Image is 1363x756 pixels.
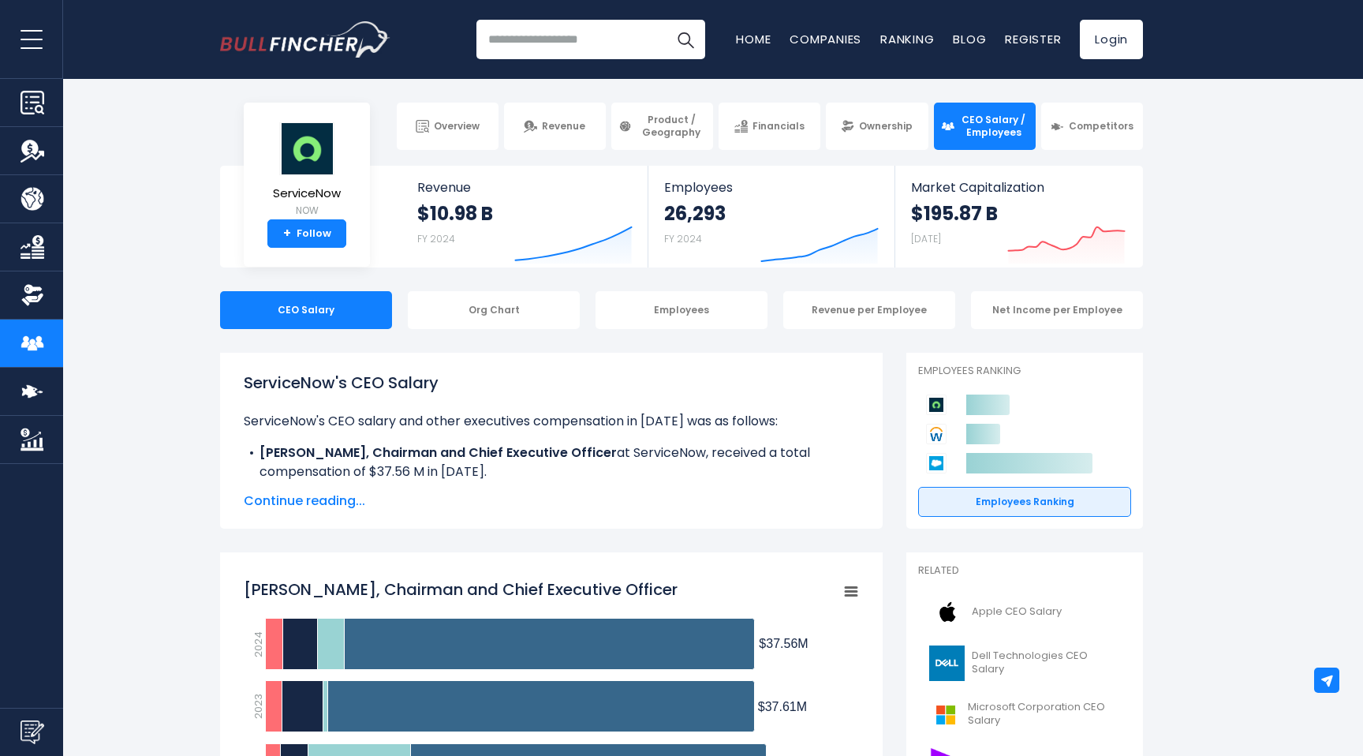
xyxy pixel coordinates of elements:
a: Blog [953,31,986,47]
span: Competitors [1069,120,1133,133]
text: 2023 [251,694,266,719]
span: Financials [752,120,805,133]
tspan: $37.61M [758,700,807,713]
span: Dell Technologies CEO Salary [972,649,1122,676]
h1: ServiceNow's CEO Salary [244,371,859,395]
span: Market Capitalization [911,180,1126,195]
span: Ownership [859,120,913,133]
span: Overview [434,120,480,133]
img: Bullfincher logo [220,21,390,58]
a: Companies [790,31,861,47]
a: Microsoft Corporation CEO Salary [918,693,1131,736]
small: FY 2024 [664,232,702,245]
div: Employees [596,291,767,329]
a: Login [1080,20,1143,59]
img: Workday competitors logo [926,424,947,444]
div: Net Income per Employee [971,291,1143,329]
a: Competitors [1041,103,1143,150]
p: Employees Ranking [918,365,1131,378]
a: Revenue $10.98 B FY 2024 [401,166,648,268]
span: ServiceNow [273,187,341,200]
a: Financials [719,103,820,150]
img: Ownership [21,283,44,307]
span: Continue reading... [244,492,859,511]
tspan: [PERSON_NAME], Chairman and Chief Executive Officer [244,578,678,601]
a: CEO Salary / Employees [934,103,1036,150]
div: Revenue per Employee [783,291,955,329]
a: Apple CEO Salary [918,590,1131,634]
a: Product / Geography [611,103,713,150]
strong: $10.98 B [417,201,493,226]
span: Apple CEO Salary [972,605,1062,619]
a: Home [736,31,771,47]
img: ServiceNow competitors logo [926,395,947,415]
a: +Follow [267,219,346,248]
li: at ServiceNow, received a total compensation of $37.56 M in [DATE]. [244,443,859,481]
div: Org Chart [408,291,580,329]
button: Search [666,20,705,59]
small: FY 2024 [417,232,455,245]
text: 2024 [251,631,266,657]
img: AAPL logo [928,594,967,630]
img: DELL logo [928,646,967,681]
span: CEO Salary / Employees [959,114,1029,138]
a: Market Capitalization $195.87 B [DATE] [895,166,1141,268]
span: Revenue [417,180,633,195]
tspan: $37.56M [759,637,808,650]
a: Ranking [880,31,934,47]
span: Employees [664,180,878,195]
span: Revenue [542,120,585,133]
img: MSFT logo [928,697,963,732]
p: ServiceNow's CEO salary and other executives compensation in [DATE] was as follows: [244,412,859,431]
strong: + [283,226,291,241]
a: ServiceNow NOW [272,122,342,220]
b: [PERSON_NAME], Chairman and Chief Executive Officer [260,443,617,462]
img: Salesforce competitors logo [926,453,947,473]
p: Related [918,564,1131,578]
a: Overview [397,103,499,150]
a: Employees Ranking [918,487,1131,517]
a: Employees 26,293 FY 2024 [648,166,894,268]
small: [DATE] [911,232,941,245]
span: Microsoft Corporation CEO Salary [968,701,1122,728]
small: NOW [273,204,341,218]
a: Revenue [504,103,606,150]
a: Ownership [826,103,928,150]
strong: 26,293 [664,201,726,226]
a: Go to homepage [220,21,390,58]
div: CEO Salary [220,291,392,329]
a: Register [1005,31,1061,47]
strong: $195.87 B [911,201,998,226]
span: Product / Geography [637,114,706,138]
a: Dell Technologies CEO Salary [918,642,1131,685]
